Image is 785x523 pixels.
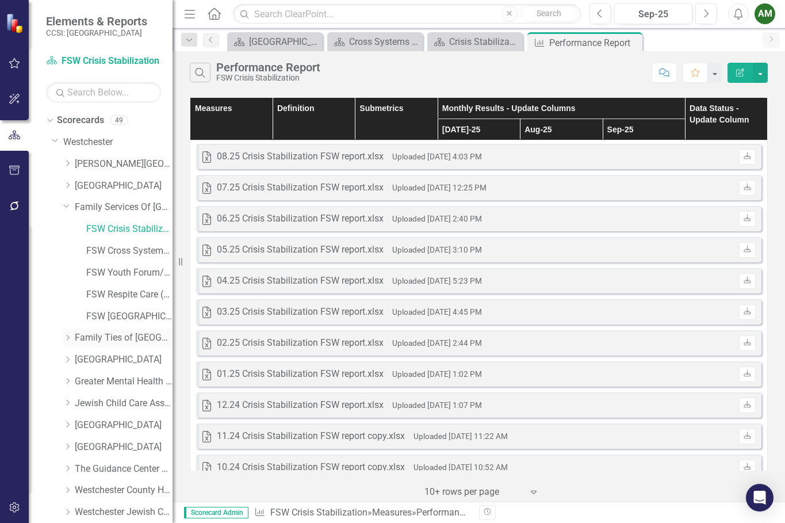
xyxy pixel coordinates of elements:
[330,35,420,49] a: Cross Systems Unit [PERSON_NAME] Landing Page
[217,368,384,381] div: 01.25 Crisis Stabilization FSW report.xlsx
[75,158,173,171] a: [PERSON_NAME][GEOGRAPHIC_DATA]
[46,55,161,68] a: FSW Crisis Stabilization
[217,461,405,474] div: 10.24 Crisis Stabilization FSW report copy.xlsx
[75,441,173,454] a: [GEOGRAPHIC_DATA]
[217,399,384,412] div: 12.24 Crisis Stabilization FSW report.xlsx
[392,338,482,348] small: Uploaded [DATE] 2:44 PM
[57,114,104,127] a: Scorecards
[392,152,482,161] small: Uploaded [DATE] 4:03 PM
[230,35,320,49] a: [GEOGRAPHIC_DATA]
[430,35,520,49] a: Crisis Stabilization Landing Page
[86,266,173,280] a: FSW Youth Forum/Social Stars
[217,181,384,194] div: 07.25 Crisis Stabilization FSW report.xlsx
[46,82,161,102] input: Search Below...
[392,307,482,316] small: Uploaded [DATE] 4:45 PM
[217,243,384,257] div: 05.25 Crisis Stabilization FSW report.xlsx
[75,201,173,214] a: Family Services Of [GEOGRAPHIC_DATA], Inc.
[413,432,508,441] small: Uploaded [DATE] 11:22 AM
[86,223,173,236] a: FSW Crisis Stabilization
[46,28,147,37] small: CCSI: [GEOGRAPHIC_DATA]
[75,419,173,432] a: [GEOGRAPHIC_DATA]
[217,306,384,319] div: 03.25 Crisis Stabilization FSW report.xlsx
[184,507,248,518] span: Scorecard Admin
[537,9,561,18] span: Search
[249,35,320,49] div: [GEOGRAPHIC_DATA]
[614,3,693,24] button: Sep-25
[233,4,580,24] input: Search ClearPoint...
[413,463,508,472] small: Uploaded [DATE] 10:52 AM
[75,180,173,193] a: [GEOGRAPHIC_DATA]
[755,3,775,24] button: AM
[110,116,128,125] div: 49
[270,507,367,518] a: FSW Crisis Stabilization
[254,506,470,520] div: » »
[86,310,173,323] a: FSW [GEOGRAPHIC_DATA]
[392,369,482,379] small: Uploaded [DATE] 1:02 PM
[746,484,773,511] div: Open Intercom Messenger
[520,6,578,22] button: Search
[217,274,384,288] div: 04.25 Crisis Stabilization FSW report.xlsx
[75,463,173,476] a: The Guidance Center of [GEOGRAPHIC_DATA]
[392,183,487,192] small: Uploaded [DATE] 12:25 PM
[75,375,173,388] a: Greater Mental Health of [GEOGRAPHIC_DATA]
[6,13,26,33] img: ClearPoint Strategy
[392,400,482,410] small: Uploaded [DATE] 1:07 PM
[349,35,420,49] div: Cross Systems Unit [PERSON_NAME] Landing Page
[416,507,497,518] div: Performance Report
[46,14,147,28] span: Elements & Reports
[75,506,173,519] a: Westchester Jewish Community Svcs, Inc
[75,484,173,497] a: Westchester County Healthcare Corp
[86,288,173,301] a: FSW Respite Care (Non-HCBS Waiver)
[63,136,173,149] a: Westchester
[449,35,520,49] div: Crisis Stabilization Landing Page
[86,245,173,258] a: FSW Cross Systems Unit [PERSON_NAME]
[549,36,640,50] div: Performance Report
[392,276,482,285] small: Uploaded [DATE] 5:23 PM
[217,212,384,226] div: 06.25 Crisis Stabilization FSW report.xlsx
[392,214,482,223] small: Uploaded [DATE] 2:40 PM
[75,397,173,410] a: Jewish Child Care Association
[75,353,173,367] a: [GEOGRAPHIC_DATA]
[618,7,689,21] div: Sep-25
[217,337,384,350] div: 02.25 Crisis Stabilization FSW report.xlsx
[217,430,405,443] div: 11.24 Crisis Stabilization FSW report copy.xlsx
[216,61,320,74] div: Performance Report
[392,245,482,254] small: Uploaded [DATE] 3:10 PM
[75,331,173,345] a: Family Ties of [GEOGRAPHIC_DATA], Inc.
[216,74,320,82] div: FSW Crisis Stabilization
[217,150,384,163] div: 08.25 Crisis Stabilization FSW report.xlsx
[372,507,412,518] a: Measures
